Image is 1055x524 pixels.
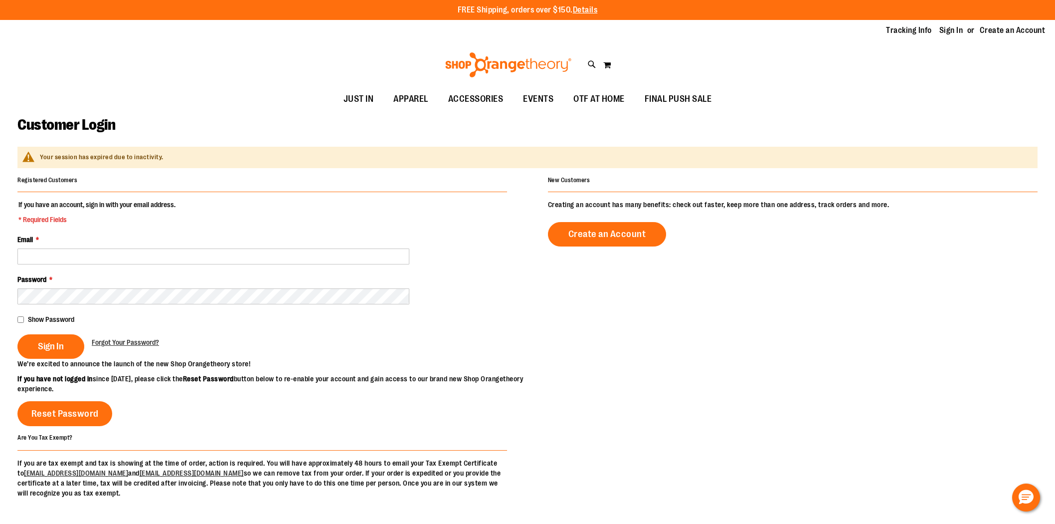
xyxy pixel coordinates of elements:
strong: Reset Password [183,375,234,383]
span: FINAL PUSH SALE [645,88,712,110]
legend: If you have an account, sign in with your email address. [17,200,176,225]
a: Create an Account [548,222,667,247]
span: EVENTS [523,88,553,110]
strong: Are You Tax Exempt? [17,434,73,441]
a: [EMAIL_ADDRESS][DOMAIN_NAME] [24,469,128,477]
a: APPAREL [383,88,438,111]
span: Show Password [28,315,74,323]
span: OTF AT HOME [573,88,625,110]
span: Email [17,236,33,244]
span: Password [17,275,46,283]
a: Sign In [939,25,963,36]
strong: If you have not logged in [17,375,93,383]
a: JUST IN [334,88,384,111]
a: Create an Account [980,25,1046,36]
a: FINAL PUSH SALE [635,88,722,111]
p: We’re excited to announce the launch of the new Shop Orangetheory store! [17,359,527,369]
span: Reset Password [31,408,99,419]
span: * Required Fields [18,215,176,225]
strong: New Customers [548,177,590,184]
a: Reset Password [17,401,112,426]
span: Customer Login [17,116,115,133]
img: Shop Orangetheory [444,52,573,77]
p: Creating an account has many benefits: check out faster, keep more than one address, track orders... [548,200,1038,210]
a: ACCESSORIES [438,88,514,111]
a: [EMAIL_ADDRESS][DOMAIN_NAME] [140,469,244,477]
p: FREE Shipping, orders over $150. [458,4,598,16]
a: Tracking Info [886,25,932,36]
span: JUST IN [344,88,374,110]
p: If you are tax exempt and tax is showing at the time of order, action is required. You will have ... [17,458,507,498]
a: Forgot Your Password? [92,337,159,347]
a: OTF AT HOME [563,88,635,111]
span: ACCESSORIES [448,88,504,110]
span: Sign In [38,341,64,352]
p: since [DATE], please click the button below to re-enable your account and gain access to our bran... [17,374,527,394]
strong: Registered Customers [17,177,77,184]
button: Hello, have a question? Let’s chat. [1012,484,1040,512]
span: Forgot Your Password? [92,338,159,346]
span: Create an Account [568,229,646,240]
a: EVENTS [513,88,563,111]
span: APPAREL [393,88,428,110]
div: Your session has expired due to inactivity. [40,153,1028,162]
a: Details [573,5,598,14]
button: Sign In [17,334,84,359]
